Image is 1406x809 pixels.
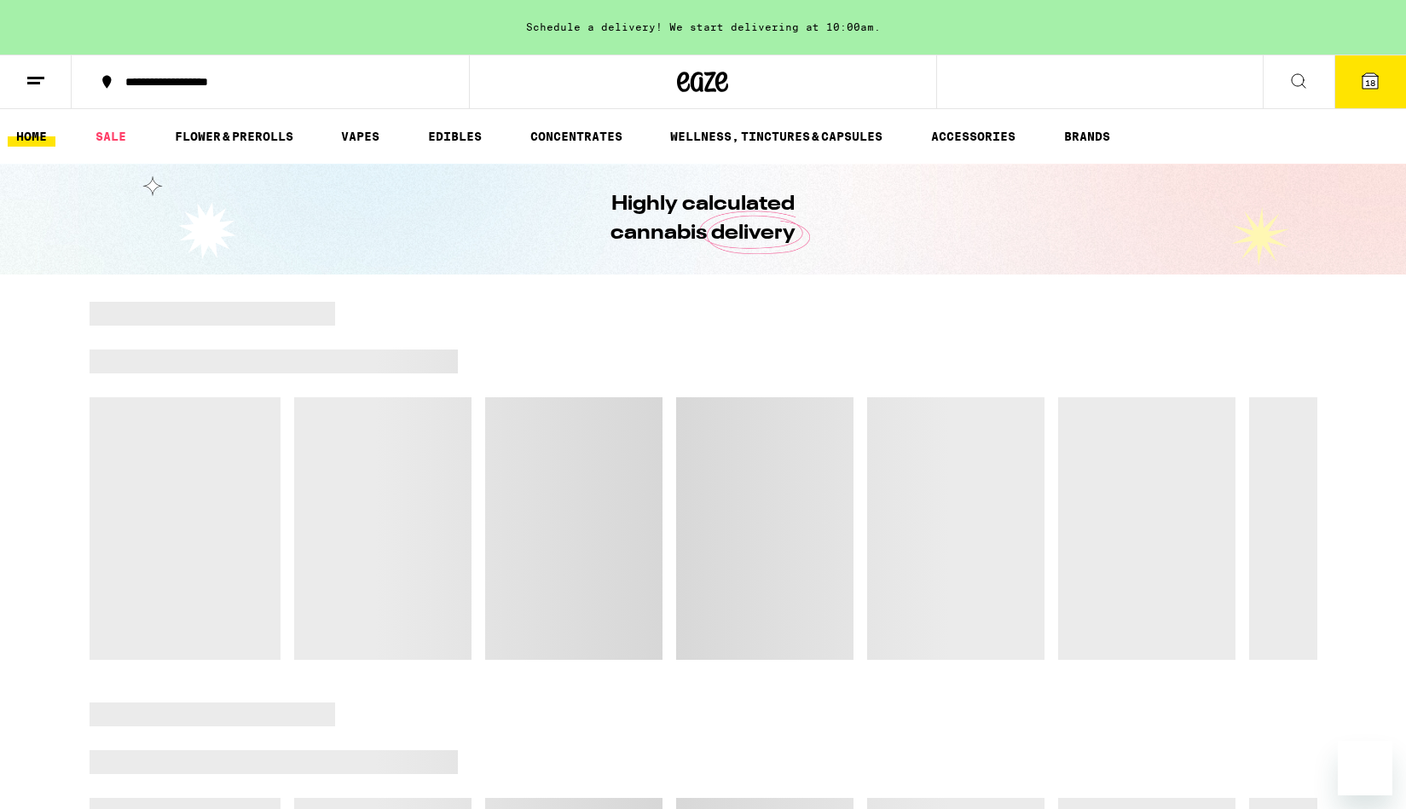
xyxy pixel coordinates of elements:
span: 18 [1365,78,1375,88]
a: HOME [8,126,55,147]
iframe: Button to launch messaging window [1338,741,1392,795]
a: VAPES [333,126,388,147]
a: CONCENTRATES [522,126,631,147]
a: FLOWER & PREROLLS [166,126,302,147]
a: BRANDS [1056,126,1119,147]
a: WELLNESS, TINCTURES & CAPSULES [662,126,891,147]
h1: Highly calculated cannabis delivery [563,190,844,248]
a: ACCESSORIES [923,126,1024,147]
a: SALE [87,126,135,147]
a: EDIBLES [419,126,490,147]
button: 18 [1334,55,1406,108]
